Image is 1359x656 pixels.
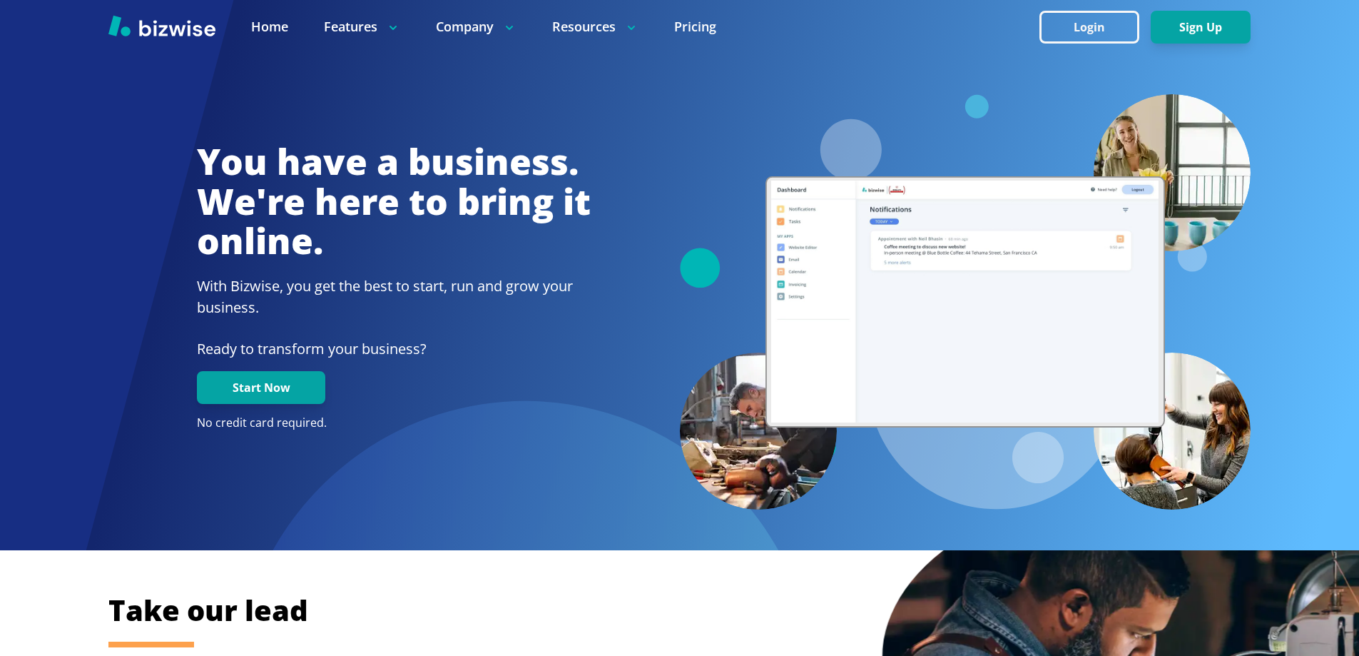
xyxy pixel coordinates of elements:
[197,338,591,360] p: Ready to transform your business?
[197,371,325,404] button: Start Now
[1039,11,1139,44] button: Login
[1151,11,1251,44] button: Sign Up
[1151,21,1251,34] a: Sign Up
[197,415,591,431] p: No credit card required.
[108,15,215,36] img: Bizwise Logo
[108,591,1179,630] h2: Take our lead
[197,142,591,261] h1: You have a business. We're here to bring it online.
[251,18,288,36] a: Home
[324,18,400,36] p: Features
[552,18,638,36] p: Resources
[1039,21,1151,34] a: Login
[197,381,325,395] a: Start Now
[674,18,716,36] a: Pricing
[197,276,591,318] h2: With Bizwise, you get the best to start, run and grow your business.
[436,18,516,36] p: Company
